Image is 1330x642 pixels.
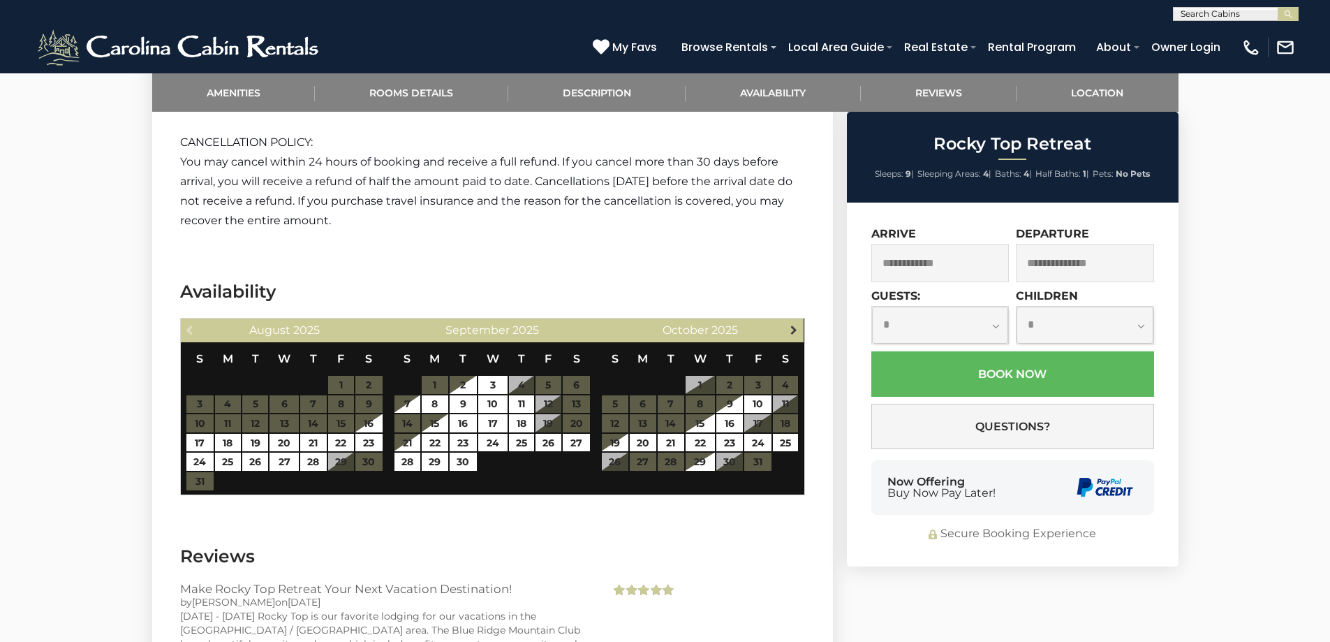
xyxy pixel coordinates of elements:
strong: No Pets [1116,168,1150,179]
img: mail-regular-white.png [1276,38,1295,57]
a: 24 [478,434,508,452]
span: Sleeps: [875,168,903,179]
label: Children [1016,289,1078,302]
a: 9 [716,395,744,414]
span: [PERSON_NAME] [192,596,275,608]
a: 15 [422,414,448,432]
a: 10 [478,395,508,414]
a: 21 [300,434,326,452]
a: 20 [630,434,657,452]
span: Friday [545,352,552,365]
a: 16 [716,414,744,432]
label: Guests: [871,289,920,302]
span: Baths: [995,168,1021,179]
span: 2025 [711,323,738,337]
a: 9 [450,395,477,414]
span: Half Baths: [1035,168,1081,179]
span: Friday [755,352,762,365]
a: Description [508,73,686,112]
span: Sleeping Areas: [917,168,981,179]
img: phone-regular-white.png [1241,38,1261,57]
a: Local Area Guide [781,35,891,59]
strong: 1 [1083,168,1086,179]
a: 15 [686,414,715,432]
h3: Reviews [180,544,805,569]
span: Next [788,324,799,335]
span: 2025 [512,323,539,337]
a: 27 [269,453,299,471]
a: 25 [773,434,798,452]
span: My Favs [612,38,657,56]
a: 17 [478,414,508,432]
a: Rooms Details [315,73,508,112]
span: 2025 [293,323,320,337]
span: Wednesday [694,352,707,365]
a: Amenities [152,73,316,112]
a: 19 [242,434,268,452]
span: Monday [637,352,648,365]
span: Saturday [573,352,580,365]
h2: Rocky Top Retreat [850,135,1175,153]
a: 21 [658,434,684,452]
li: | [995,165,1032,183]
strong: 4 [1024,168,1029,179]
span: Wednesday [278,352,290,365]
a: 16 [450,414,477,432]
a: Availability [686,73,861,112]
a: 26 [535,434,561,452]
a: Next [785,321,802,338]
a: Location [1017,73,1178,112]
button: Questions? [871,404,1154,449]
span: Saturday [782,352,789,365]
a: Real Estate [897,35,975,59]
span: August [249,323,290,337]
a: 29 [686,453,715,471]
a: Browse Rentals [674,35,775,59]
li: | [875,165,914,183]
a: 28 [300,453,326,471]
h3: Make Rocky Top Retreat Your Next Vacation Destination! [180,583,590,595]
a: 24 [744,434,771,452]
span: Sunday [612,352,619,365]
span: Monday [223,352,233,365]
a: My Favs [593,38,660,57]
a: 11 [509,395,534,414]
div: Now Offering [887,476,996,499]
a: 26 [242,453,268,471]
button: Book Now [871,351,1154,397]
a: 23 [450,434,477,452]
span: Thursday [726,352,733,365]
a: 25 [215,453,241,471]
span: Tuesday [667,352,674,365]
a: 16 [355,414,383,432]
li: | [1035,165,1089,183]
a: 21 [394,434,420,452]
a: 10 [744,395,771,414]
a: 28 [394,453,420,471]
strong: 9 [906,168,911,179]
span: Pets: [1093,168,1114,179]
span: Sunday [404,352,411,365]
span: Monday [429,352,440,365]
a: 18 [215,434,241,452]
a: 19 [602,434,628,452]
a: 30 [450,453,477,471]
span: September [445,323,510,337]
a: 24 [186,453,214,471]
a: 8 [422,395,448,414]
a: 25 [509,434,534,452]
span: Sunday [196,352,203,365]
a: 23 [355,434,383,452]
a: 22 [422,434,448,452]
a: 2 [450,376,477,394]
a: 29 [422,453,448,471]
div: by on [180,595,590,609]
a: About [1089,35,1138,59]
span: Friday [337,352,344,365]
span: Tuesday [252,352,259,365]
span: October [663,323,709,337]
li: | [917,165,991,183]
a: 22 [686,434,715,452]
span: Thursday [518,352,525,365]
strong: 4 [983,168,989,179]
